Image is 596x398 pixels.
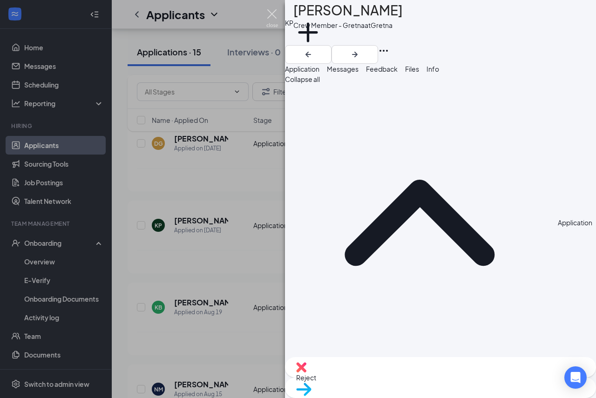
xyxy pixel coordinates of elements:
span: Info [427,65,439,73]
svg: Plus [293,18,323,47]
button: PlusAdd a tag [293,18,323,57]
button: ArrowRight [332,45,378,64]
span: Reject [296,372,585,383]
svg: ArrowRight [349,49,360,60]
span: Messages [327,65,359,73]
span: Application [285,65,319,73]
span: Feedback [366,65,398,73]
span: Collapse all [285,74,596,84]
div: Application [558,217,592,228]
svg: ArrowLeftNew [303,49,314,60]
svg: ChevronUp [285,88,554,357]
button: ArrowLeftNew [285,45,332,64]
svg: Ellipses [378,45,389,56]
div: KP [285,18,293,28]
div: Open Intercom Messenger [564,366,587,389]
span: Files [405,65,419,73]
div: Crew Member - Gretna at Gretna [293,20,403,30]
